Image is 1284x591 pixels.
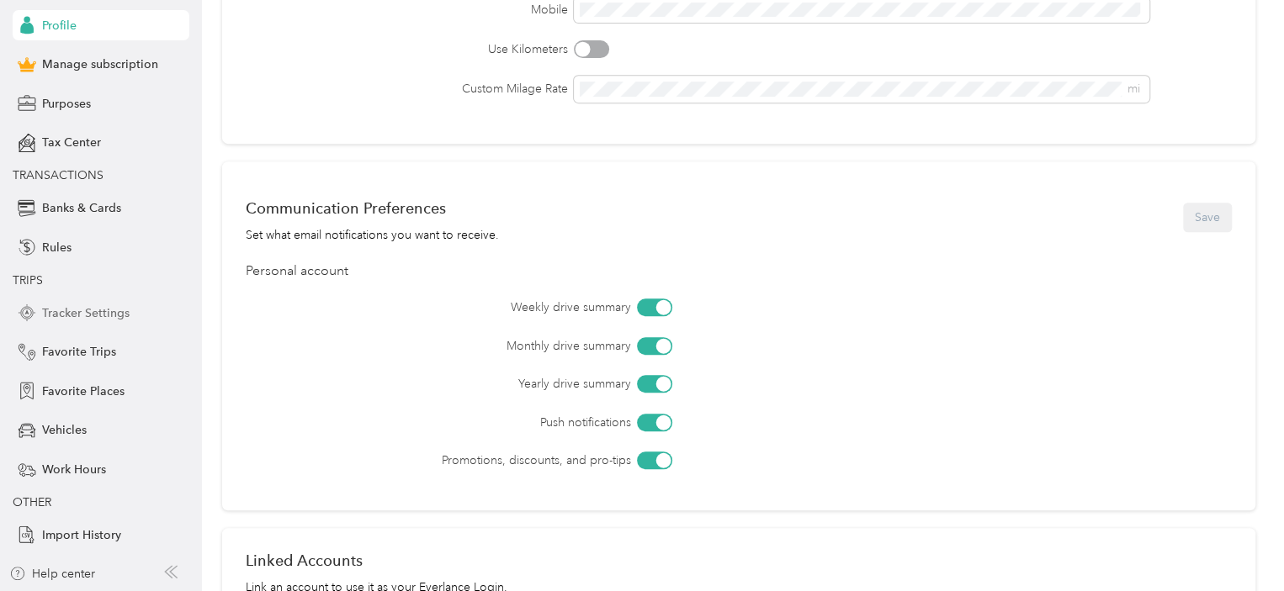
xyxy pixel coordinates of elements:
span: TRIPS [13,273,43,288]
label: Use Kilometers [246,40,569,58]
span: Purposes [42,95,91,113]
iframe: Everlance-gr Chat Button Frame [1190,497,1284,591]
span: Banks & Cards [42,199,121,217]
div: Linked Accounts [246,551,1232,569]
label: Yearly drive summary [340,375,631,393]
div: Communication Preferences [246,199,499,217]
span: Import History [42,526,121,544]
label: Weekly drive summary [340,298,631,316]
button: Help center [9,565,95,583]
span: OTHER [13,495,51,509]
span: Tracker Settings [42,304,130,322]
span: TRANSACTIONS [13,168,103,182]
span: Profile [42,17,77,34]
label: Push notifications [340,414,631,431]
label: Custom Milage Rate [246,80,569,98]
div: Set what email notifications you want to receive. [246,226,499,244]
span: Tax Center [42,134,101,151]
span: Favorite Places [42,383,125,400]
span: Vehicles [42,421,87,439]
span: mi [1127,82,1140,96]
span: Rules [42,239,72,256]
span: Work Hours [42,461,106,478]
div: Personal account [246,261,1232,282]
span: Manage subscription [42,55,158,73]
label: Promotions, discounts, and pro-tips [340,451,631,469]
label: Monthly drive summary [340,337,631,355]
label: Mobile [246,1,569,18]
span: Favorite Trips [42,343,116,361]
